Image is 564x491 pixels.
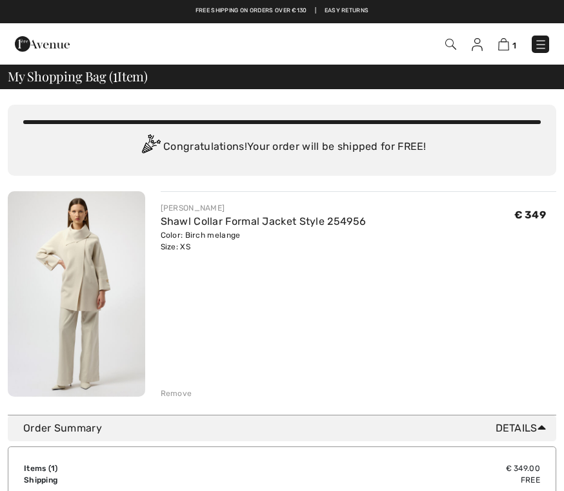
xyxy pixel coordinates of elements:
[514,209,547,221] span: € 349
[137,134,163,160] img: Congratulation2.svg
[24,463,238,474] td: Items ( )
[161,388,192,399] div: Remove
[8,70,148,83] span: My Shopping Bag ( Item)
[15,31,70,57] img: 1ère Avenue
[238,463,540,474] td: € 349.00
[24,474,238,486] td: Shipping
[498,36,516,52] a: 1
[498,38,509,50] img: Shopping Bag
[472,38,483,51] img: My Info
[8,191,145,397] img: Shawl Collar Formal Jacket Style 254956
[445,39,456,50] img: Search
[315,6,316,16] span: |
[161,229,367,253] div: Color: Birch melange Size: XS
[161,215,367,227] a: Shawl Collar Formal Jacket Style 254956
[161,202,367,214] div: [PERSON_NAME]
[23,421,551,436] div: Order Summary
[496,421,551,436] span: Details
[196,6,307,16] a: Free shipping on orders over €130
[23,134,541,160] div: Congratulations! Your order will be shipped for FREE!
[534,38,547,51] img: Menu
[512,41,516,50] span: 1
[325,6,369,16] a: Easy Returns
[238,474,540,486] td: Free
[113,67,117,83] span: 1
[51,464,55,473] span: 1
[15,37,70,49] a: 1ère Avenue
